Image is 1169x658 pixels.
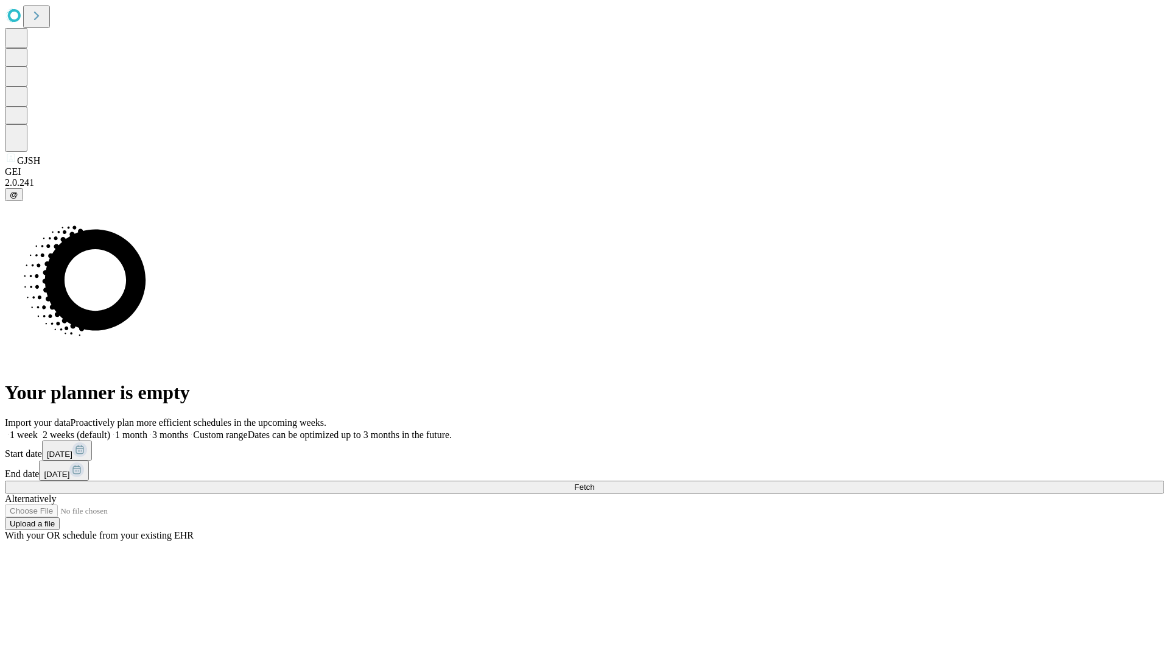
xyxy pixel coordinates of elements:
span: @ [10,190,18,199]
div: GEI [5,166,1164,177]
button: Fetch [5,481,1164,493]
span: GJSH [17,155,40,166]
div: 2.0.241 [5,177,1164,188]
span: [DATE] [47,450,72,459]
span: Alternatively [5,493,56,504]
span: Proactively plan more efficient schedules in the upcoming weeks. [71,417,326,428]
div: End date [5,461,1164,481]
span: 1 month [115,430,147,440]
div: Start date [5,440,1164,461]
span: Import your data [5,417,71,428]
button: Upload a file [5,517,60,530]
span: 2 weeks (default) [43,430,110,440]
span: Custom range [193,430,247,440]
button: [DATE] [42,440,92,461]
span: Dates can be optimized up to 3 months in the future. [248,430,452,440]
h1: Your planner is empty [5,381,1164,404]
span: With your OR schedule from your existing EHR [5,530,194,540]
span: 1 week [10,430,38,440]
button: [DATE] [39,461,89,481]
span: [DATE] [44,470,69,479]
span: Fetch [574,483,594,492]
button: @ [5,188,23,201]
span: 3 months [152,430,188,440]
